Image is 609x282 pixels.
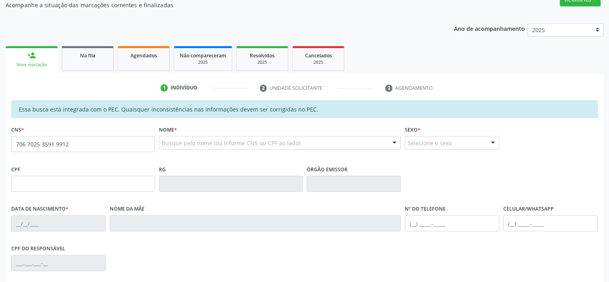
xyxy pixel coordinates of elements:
[250,52,275,59] span: Resolvidos
[27,51,36,60] div: person_add
[405,215,499,231] input: (__) _____-_____
[11,203,68,215] label: Data de nascimento
[11,124,24,136] label: CNS
[180,59,226,65] div: 2025
[11,62,52,68] div: Nova marcação
[307,163,348,176] label: Órgão emissor
[80,52,95,59] span: Na fila
[405,203,446,215] label: Nº do Telefone
[11,243,65,255] label: CPF do responsável
[180,52,226,59] span: Não compareceram
[159,124,177,136] label: Nome
[11,163,20,176] label: CPF
[11,215,106,231] input: __/__/____
[6,1,424,9] p: Acompanhe a situação das marcações correntes e finalizadas
[171,84,197,91] div: Indivíduo
[131,52,157,59] span: Agendados
[161,84,168,91] div: 1
[298,59,338,65] div: 2025
[11,100,598,118] div: Essa busca está integrada com o PEC. Quaisquer inconsistências nas informações devem ser corrigid...
[242,59,282,65] div: 2025
[159,163,166,176] label: RG
[454,23,525,33] p: Ano de acompanhamento
[11,255,106,271] input: ___.___.___-__
[110,203,145,215] label: Nome da mãe
[405,124,420,136] label: Sexo
[408,139,452,147] span: Selecione o sexo
[503,215,598,231] input: (__) _____-_____
[305,52,332,59] span: Cancelados
[503,203,554,215] label: Celular/WhatsApp
[162,139,300,147] span: Busque pelo nome (ou informe CNS ou CPF ao lado)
